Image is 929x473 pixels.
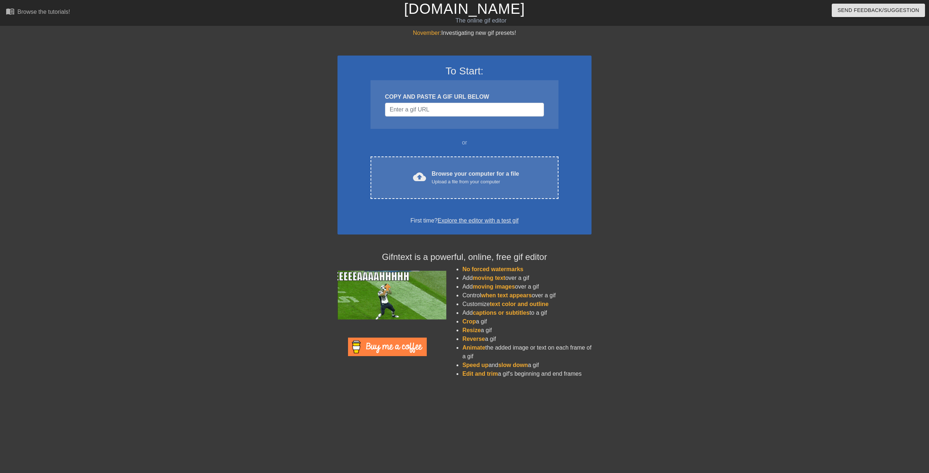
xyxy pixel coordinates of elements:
li: a gif's beginning and end frames [462,370,592,378]
div: or [356,138,573,147]
span: cloud_upload [413,170,426,183]
span: Edit and trim [462,371,498,377]
li: a gif [462,326,592,335]
li: Add over a gif [462,274,592,282]
div: Investigating new gif presets! [337,29,592,37]
div: Browse your computer for a file [432,170,519,185]
li: Customize [462,300,592,309]
div: The online gif editor [313,16,648,25]
a: Browse the tutorials! [6,7,70,18]
a: Explore the editor with a test gif [438,217,519,224]
img: football_small.gif [337,271,446,319]
div: COPY AND PASTE A GIF URL BELOW [385,93,544,101]
span: November: [413,30,441,36]
span: captions or subtitles [473,310,529,316]
span: menu_book [6,7,15,16]
span: when text appears [481,292,532,298]
span: slow down [498,362,528,368]
h4: Gifntext is a powerful, online, free gif editor [337,252,592,262]
span: Animate [462,344,485,351]
li: a gif [462,317,592,326]
span: Reverse [462,336,485,342]
div: First time? [347,216,582,225]
a: [DOMAIN_NAME] [404,1,525,17]
li: Add to a gif [462,309,592,317]
span: moving images [473,284,515,290]
span: moving text [473,275,506,281]
img: Buy Me A Coffee [348,338,427,356]
span: No forced watermarks [462,266,523,272]
input: Username [385,103,544,117]
div: Upload a file from your computer [432,178,519,185]
li: and a gif [462,361,592,370]
span: Resize [462,327,481,333]
li: Control over a gif [462,291,592,300]
span: text color and outline [490,301,549,307]
span: Speed up [462,362,488,368]
li: the added image or text on each frame of a gif [462,343,592,361]
li: Add over a gif [462,282,592,291]
div: Browse the tutorials! [17,9,70,15]
h3: To Start: [347,65,582,77]
li: a gif [462,335,592,343]
span: Send Feedback/Suggestion [838,6,919,15]
span: Crop [462,318,476,325]
button: Send Feedback/Suggestion [832,4,925,17]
